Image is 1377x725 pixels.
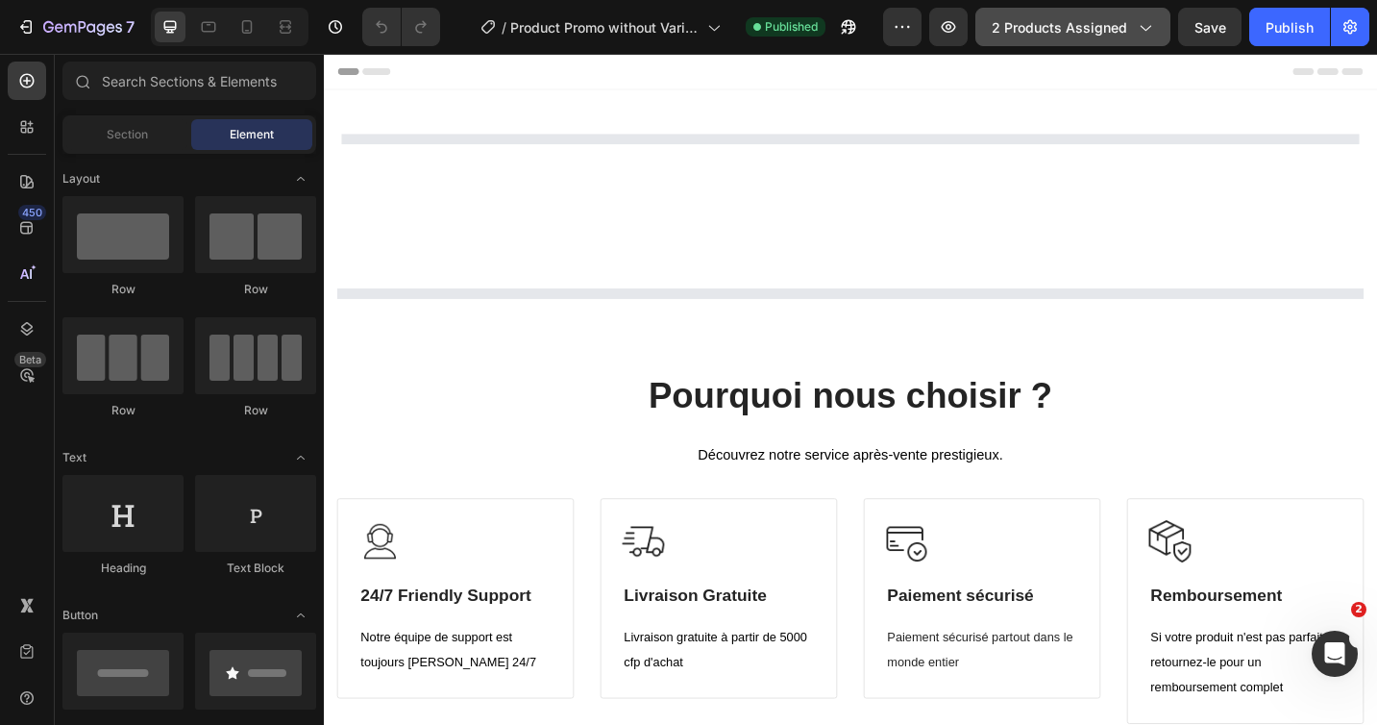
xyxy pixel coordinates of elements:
[1312,631,1358,677] iframe: Intercom live chat
[62,170,100,187] span: Layout
[502,17,506,37] span: /
[14,352,46,367] div: Beta
[195,402,316,419] div: Row
[1178,8,1242,46] button: Save
[62,607,98,624] span: Button
[327,511,373,557] img: Alt Image
[8,8,143,46] button: 7
[62,62,316,100] input: Search Sections & Elements
[510,17,700,37] span: Product Promo without Variant
[615,511,661,557] img: Alt Image
[1266,17,1314,37] div: Publish
[62,449,86,466] span: Text
[62,402,184,419] div: Row
[38,511,85,557] img: Alt Image
[346,347,807,401] h2: Pourquoi nous choisir ?
[195,560,316,577] div: Text Block
[40,582,248,606] p: 24/7 Friendly Support
[195,281,316,298] div: Row
[1351,602,1366,617] span: 2
[329,631,529,674] span: Livraison gratuite à partir de 5000 cfp d'achat
[18,205,46,220] div: 450
[107,126,148,143] span: Section
[285,163,316,194] span: Toggle open
[905,631,1097,702] span: Si votre produit n'est pas parfait, retournez-le pour un remboursement complet
[903,580,1115,608] h3: Remboursement
[40,631,233,674] span: Notre équipe de support est toujours [PERSON_NAME] 24/7
[230,126,274,143] span: Element
[765,18,818,36] span: Published
[903,511,949,557] img: Alt Image
[327,580,538,608] h3: Livraison Gratuite
[992,17,1127,37] span: 2 products assigned
[324,54,1377,725] iframe: Design area
[615,580,826,608] h3: Paiement sécurisé
[62,281,184,298] div: Row
[1194,19,1226,36] span: Save
[975,8,1170,46] button: 2 products assigned
[62,560,184,577] div: Heading
[1249,8,1330,46] button: Publish
[126,15,135,38] p: 7
[285,600,316,631] span: Toggle open
[409,431,744,447] span: Découvrez notre service après-vente prestigieux.
[285,442,316,473] span: Toggle open
[362,8,440,46] div: Undo/Redo
[617,631,821,674] span: Paiement sécurisé partout dans le monde entier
